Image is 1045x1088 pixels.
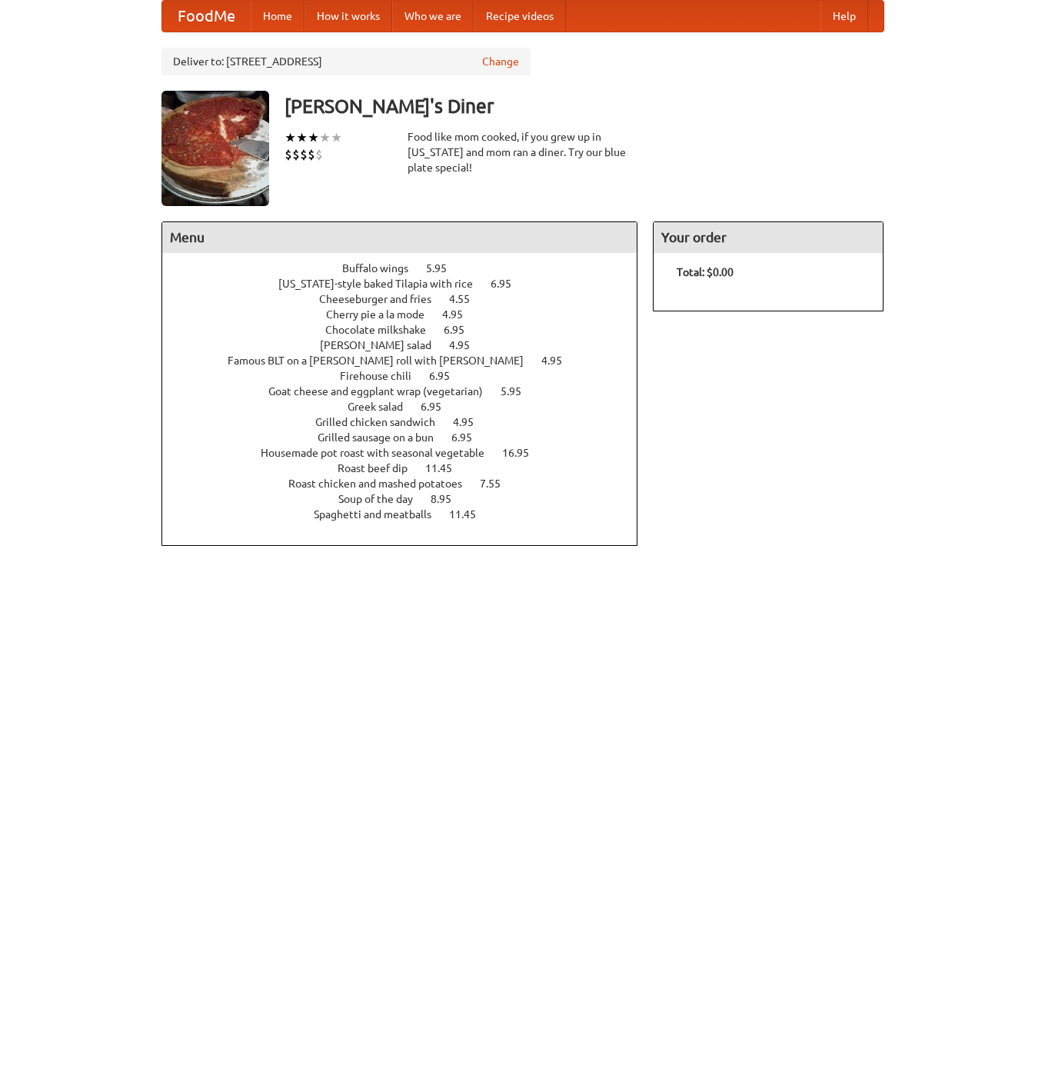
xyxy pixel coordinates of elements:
[288,477,529,490] a: Roast chicken and mashed potatoes 7.55
[451,431,488,444] span: 6.95
[228,354,591,367] a: Famous BLT on a [PERSON_NAME] roll with [PERSON_NAME] 4.95
[268,385,498,398] span: Goat cheese and eggplant wrap (vegetarian)
[449,293,485,305] span: 4.55
[480,477,516,490] span: 7.55
[296,129,308,146] li: ★
[318,431,449,444] span: Grilled sausage on a bun
[338,462,481,474] a: Roast beef dip 11.45
[482,54,519,69] a: Change
[285,129,296,146] li: ★
[338,493,480,505] a: Soup of the day 8.95
[338,493,428,505] span: Soup of the day
[300,146,308,163] li: $
[161,91,269,206] img: angular.jpg
[392,1,474,32] a: Who we are
[278,278,540,290] a: [US_STATE]-style baked Tilapia with rice 6.95
[431,493,467,505] span: 8.95
[325,324,441,336] span: Chocolate milkshake
[677,266,734,278] b: Total: $0.00
[442,308,478,321] span: 4.95
[162,1,251,32] a: FoodMe
[162,222,637,253] h4: Menu
[251,1,305,32] a: Home
[444,324,480,336] span: 6.95
[261,447,500,459] span: Housemade pot roast with seasonal vegetable
[453,416,489,428] span: 4.95
[654,222,883,253] h4: Your order
[285,91,884,121] h3: [PERSON_NAME]'s Diner
[305,1,392,32] a: How it works
[326,308,440,321] span: Cherry pie a la mode
[820,1,868,32] a: Help
[340,370,478,382] a: Firehouse chili 6.95
[338,462,423,474] span: Roast beef dip
[320,339,498,351] a: [PERSON_NAME] salad 4.95
[449,339,485,351] span: 4.95
[308,129,319,146] li: ★
[421,401,457,413] span: 6.95
[449,508,491,521] span: 11.45
[161,48,531,75] div: Deliver to: [STREET_ADDRESS]
[268,385,550,398] a: Goat cheese and eggplant wrap (vegetarian) 5.95
[474,1,566,32] a: Recipe videos
[425,462,468,474] span: 11.45
[308,146,315,163] li: $
[285,146,292,163] li: $
[426,262,462,274] span: 5.95
[320,339,447,351] span: [PERSON_NAME] salad
[348,401,470,413] a: Greek salad 6.95
[315,146,323,163] li: $
[228,354,539,367] span: Famous BLT on a [PERSON_NAME] roll with [PERSON_NAME]
[314,508,504,521] a: Spaghetti and meatballs 11.45
[342,262,424,274] span: Buffalo wings
[278,278,488,290] span: [US_STATE]-style baked Tilapia with rice
[331,129,342,146] li: ★
[348,401,418,413] span: Greek salad
[541,354,577,367] span: 4.95
[491,278,527,290] span: 6.95
[408,129,638,175] div: Food like mom cooked, if you grew up in [US_STATE] and mom ran a diner. Try our blue plate special!
[315,416,502,428] a: Grilled chicken sandwich 4.95
[502,447,544,459] span: 16.95
[319,293,447,305] span: Cheeseburger and fries
[429,370,465,382] span: 6.95
[326,308,491,321] a: Cherry pie a la mode 4.95
[501,385,537,398] span: 5.95
[319,129,331,146] li: ★
[340,370,427,382] span: Firehouse chili
[315,416,451,428] span: Grilled chicken sandwich
[292,146,300,163] li: $
[288,477,478,490] span: Roast chicken and mashed potatoes
[318,431,501,444] a: Grilled sausage on a bun 6.95
[314,508,447,521] span: Spaghetti and meatballs
[325,324,493,336] a: Chocolate milkshake 6.95
[342,262,475,274] a: Buffalo wings 5.95
[319,293,498,305] a: Cheeseburger and fries 4.55
[261,447,557,459] a: Housemade pot roast with seasonal vegetable 16.95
